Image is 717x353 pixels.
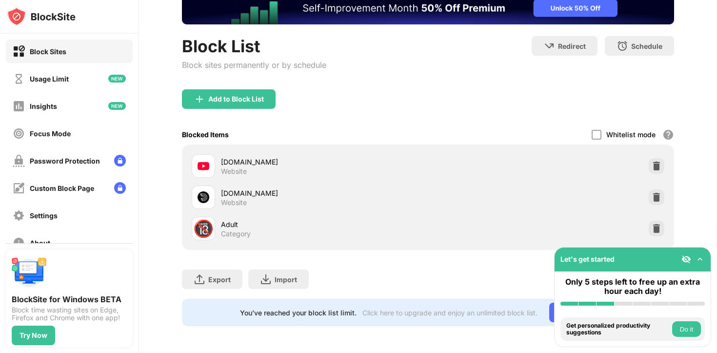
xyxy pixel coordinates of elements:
[240,309,357,317] div: You’ve reached your block list limit.
[275,275,297,284] div: Import
[208,275,231,284] div: Export
[20,332,47,339] div: Try Now
[695,254,705,264] img: omni-setup-toggle.svg
[606,130,656,139] div: Whitelist mode
[30,157,100,165] div: Password Protection
[362,309,538,317] div: Click here to upgrade and enjoy an unlimited block list.
[182,36,326,56] div: Block List
[672,321,701,337] button: Do it
[221,219,428,229] div: Adult
[114,155,126,166] img: lock-menu.svg
[560,277,705,296] div: Only 5 steps left to free up an extra hour each day!
[13,237,25,249] img: about-off.svg
[108,75,126,83] img: new-icon.svg
[13,45,25,58] img: block-on.svg
[114,182,126,194] img: lock-menu.svg
[13,73,25,85] img: time-usage-off.svg
[560,255,615,263] div: Let's get started
[7,7,76,26] img: logo-blocksite.svg
[12,255,47,291] img: push-desktop.svg
[681,254,691,264] img: eye-not-visible.svg
[221,229,251,238] div: Category
[193,219,214,239] div: 🔞
[13,127,25,140] img: focus-off.svg
[30,102,57,110] div: Insights
[221,167,247,176] div: Website
[13,209,25,222] img: settings-off.svg
[566,322,670,336] div: Get personalized productivity suggestions
[198,160,209,172] img: favicons
[30,129,71,138] div: Focus Mode
[221,188,428,198] div: [DOMAIN_NAME]
[12,294,127,304] div: BlockSite for Windows BETA
[208,95,264,103] div: Add to Block List
[12,306,127,322] div: Block time wasting sites on Edge, Firefox and Chrome with one app!
[549,303,616,322] div: Go Unlimited
[30,211,58,220] div: Settings
[30,239,50,247] div: About
[558,42,586,50] div: Redirect
[631,42,662,50] div: Schedule
[13,155,25,167] img: password-protection-off.svg
[108,102,126,110] img: new-icon.svg
[13,100,25,112] img: insights-off.svg
[221,157,428,167] div: [DOMAIN_NAME]
[182,60,326,70] div: Block sites permanently or by schedule
[30,75,69,83] div: Usage Limit
[30,47,66,56] div: Block Sites
[182,130,229,139] div: Blocked Items
[198,191,209,203] img: favicons
[30,184,94,192] div: Custom Block Page
[221,198,247,207] div: Website
[13,182,25,194] img: customize-block-page-off.svg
